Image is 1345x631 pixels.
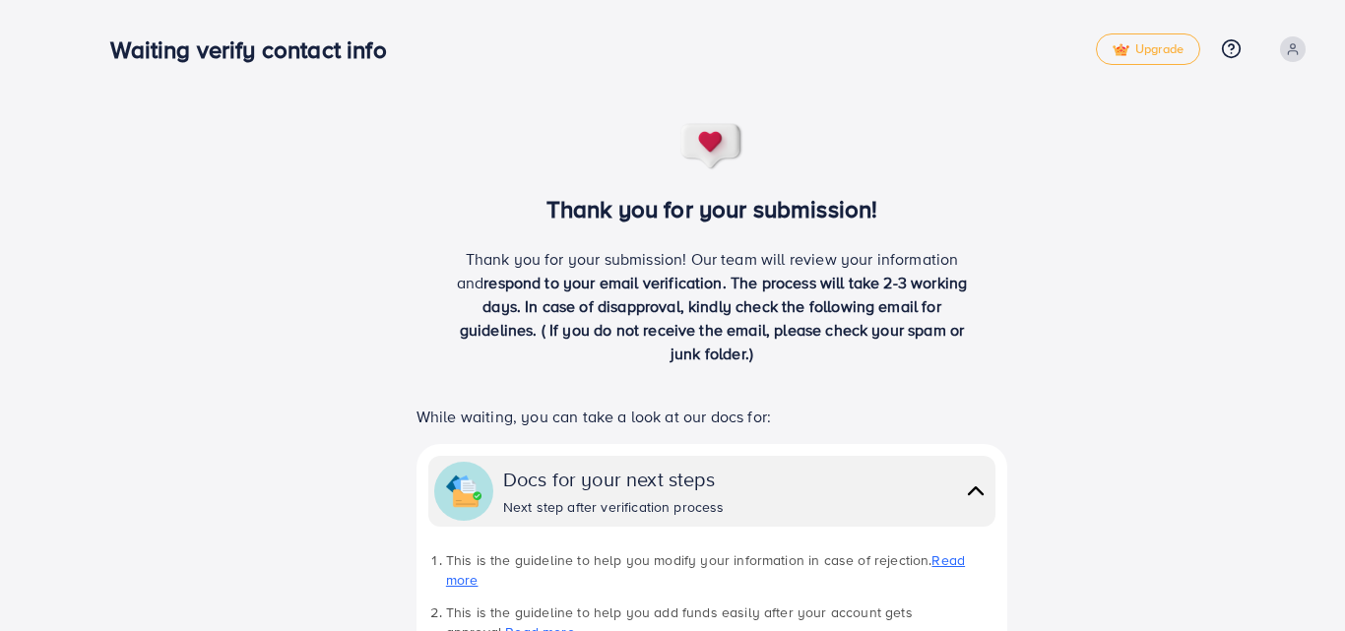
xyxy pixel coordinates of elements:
[1096,33,1200,65] a: tickUpgrade
[679,122,744,171] img: success
[384,195,1041,223] h3: Thank you for your submission!
[503,497,725,517] div: Next step after verification process
[110,35,402,64] h3: Waiting verify contact info
[446,550,965,590] a: Read more
[503,465,725,493] div: Docs for your next steps
[446,473,481,509] img: collapse
[1113,42,1184,57] span: Upgrade
[962,476,990,505] img: collapse
[449,247,975,365] p: Thank you for your submission! Our team will review your information and
[416,405,1007,428] p: While waiting, you can take a look at our docs for:
[460,272,968,364] span: respond to your email verification. The process will take 2-3 working days. In case of disapprova...
[1113,43,1129,57] img: tick
[446,550,995,591] li: This is the guideline to help you modify your information in case of rejection.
